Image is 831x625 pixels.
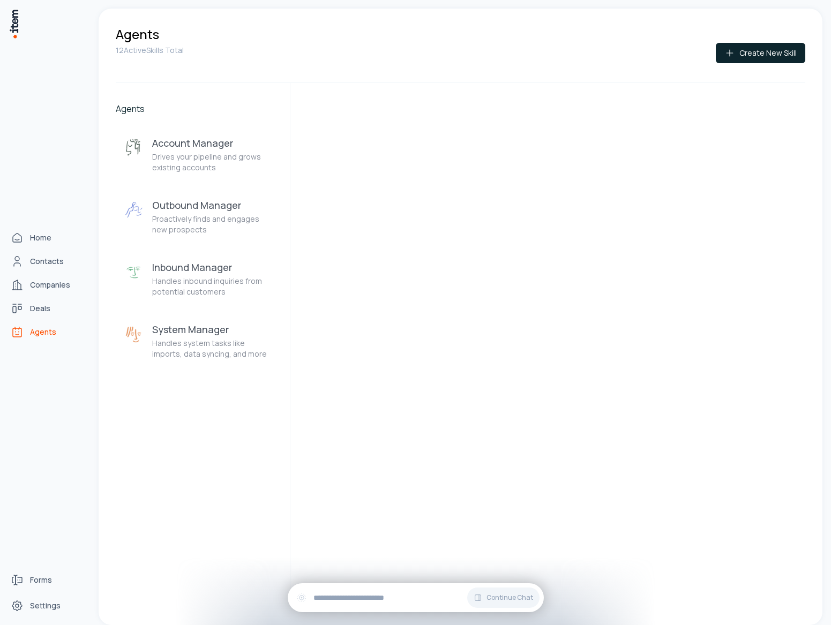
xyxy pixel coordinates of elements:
[6,569,88,591] a: Forms
[124,263,144,282] img: Inbound Manager
[6,595,88,616] a: Settings
[116,128,283,182] button: Account ManagerAccount ManagerDrives your pipeline and grows existing accounts
[30,575,52,585] span: Forms
[116,314,283,368] button: System ManagerSystem ManagerHandles system tasks like imports, data syncing, and more
[30,303,50,314] span: Deals
[467,588,540,608] button: Continue Chat
[116,45,184,56] p: 12 Active Skills Total
[30,232,51,243] span: Home
[30,600,61,611] span: Settings
[6,321,88,343] a: Agents
[6,274,88,296] a: Companies
[116,26,159,43] h1: Agents
[152,214,275,235] p: Proactively finds and engages new prospects
[152,338,275,359] p: Handles system tasks like imports, data syncing, and more
[30,327,56,337] span: Agents
[30,280,70,290] span: Companies
[152,199,275,212] h3: Outbound Manager
[152,137,275,149] h3: Account Manager
[6,298,88,319] a: deals
[9,9,19,39] img: Item Brain Logo
[124,325,144,344] img: System Manager
[30,256,64,267] span: Contacts
[6,251,88,272] a: Contacts
[116,102,283,115] h2: Agents
[152,323,275,336] h3: System Manager
[124,139,144,158] img: Account Manager
[152,152,275,173] p: Drives your pipeline and grows existing accounts
[716,43,805,63] button: Create New Skill
[152,276,275,297] p: Handles inbound inquiries from potential customers
[6,227,88,249] a: Home
[486,593,533,602] span: Continue Chat
[116,190,283,244] button: Outbound ManagerOutbound ManagerProactively finds and engages new prospects
[124,201,144,220] img: Outbound Manager
[116,252,283,306] button: Inbound ManagerInbound ManagerHandles inbound inquiries from potential customers
[288,583,544,612] div: Continue Chat
[152,261,275,274] h3: Inbound Manager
